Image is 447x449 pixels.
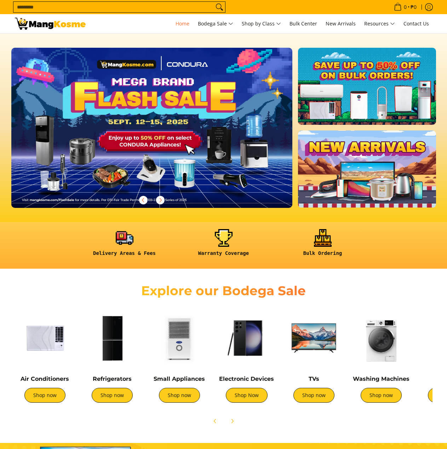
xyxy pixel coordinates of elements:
button: Next [224,413,240,429]
a: Small Appliances [154,375,205,382]
button: Next [153,192,168,208]
nav: Main Menu [93,14,432,33]
img: Small Appliances [149,308,210,368]
img: Washing Machines [351,308,411,368]
a: <h6><strong>Delivery Areas & Fees</strong></h6> [79,229,171,262]
span: Contact Us [403,20,429,27]
img: Mang Kosme: Your Home Appliances Warehouse Sale Partner! [15,18,86,30]
a: <h6><strong>Bulk Ordering</strong></h6> [277,229,369,262]
a: Shop now [92,388,133,403]
span: Home [176,20,189,27]
a: Contact Us [400,14,432,33]
button: Previous [136,192,151,208]
button: Previous [207,413,223,429]
a: Shop Now [226,388,268,403]
a: Air Conditioners [21,375,69,382]
a: <h6><strong>Warranty Coverage</strong></h6> [178,229,270,262]
img: Air Conditioners [15,308,75,368]
a: Shop now [159,388,200,403]
img: Desktop homepage 29339654 2507 42fb b9ff a0650d39e9ed [11,48,293,208]
a: TVs [309,375,319,382]
a: Shop by Class [238,14,285,33]
a: Shop now [24,388,65,403]
span: 0 [403,5,408,10]
button: Search [214,2,225,12]
span: ₱0 [409,5,418,10]
img: Electronic Devices [217,308,277,368]
span: Resources [364,19,395,28]
a: Washing Machines [353,375,409,382]
span: • [392,3,419,11]
a: New Arrivals [322,14,359,33]
span: Bodega Sale [198,19,233,28]
a: Shop now [361,388,402,403]
span: New Arrivals [326,20,356,27]
a: Electronic Devices [219,375,274,382]
h2: Explore our Bodega Sale [121,283,326,299]
a: Bulk Center [286,14,321,33]
a: Refrigerators [93,375,132,382]
a: Shop now [293,388,334,403]
a: Resources [361,14,399,33]
span: Bulk Center [290,20,317,27]
a: Bodega Sale [194,14,237,33]
img: TVs [284,308,344,368]
img: Refrigerators [82,308,142,368]
span: Shop by Class [242,19,281,28]
a: Home [172,14,193,33]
